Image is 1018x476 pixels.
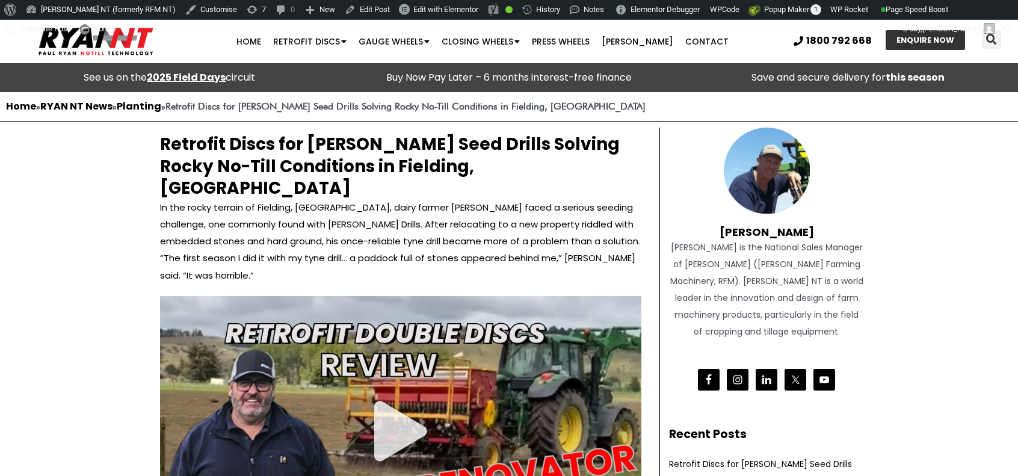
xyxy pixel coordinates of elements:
[6,100,646,112] span: » » »
[40,99,113,113] a: RYAN NT News
[669,214,864,239] h4: [PERSON_NAME]
[160,134,641,199] h2: Retrofit Discs for [PERSON_NAME] Seed Drills Solving Rocky No-Till Conditions in Fielding, [GEOGR...
[922,24,980,33] span: [PERSON_NAME]
[117,99,161,113] a: Planting
[669,426,864,444] h2: Recent Posts
[353,29,436,54] a: Gauge Wheels
[886,30,965,50] a: ENQUIRE NOW
[230,29,267,54] a: Home
[810,4,821,15] span: 1
[6,99,36,113] a: Home
[886,70,945,84] strong: this season
[36,23,156,60] img: Ryan NT logo
[794,36,872,46] a: 1800 792 668
[20,19,70,39] span: Duplicate Post
[685,69,1012,86] p: Save and secure delivery for
[896,36,954,44] span: ENQUIRE NOW
[147,70,226,84] a: 2025 Field Days
[596,29,679,54] a: [PERSON_NAME]
[165,100,646,112] strong: Retrofit Discs for [PERSON_NAME] Seed Drills Solving Rocky No-Till Conditions in Fielding, [GEOGR...
[436,29,526,54] a: Closing Wheels
[345,69,673,86] p: Buy Now Pay Later – 6 months interest-free finance
[669,239,864,340] div: [PERSON_NAME] is the National Sales Manager of [PERSON_NAME] ([PERSON_NAME] Farming Machinery, RF...
[94,19,116,39] span: Forms
[160,199,641,283] p: In the rocky terrain of Fielding, [GEOGRAPHIC_DATA], dairy farmer [PERSON_NAME] faced a serious s...
[679,29,735,54] a: Contact
[6,69,333,86] div: See us on the circuit
[413,5,478,14] span: Edit with Elementor
[374,401,427,462] div: Play Video about RYAN Discs on Duncan Seed Drills
[806,36,872,46] span: 1800 792 668
[505,6,513,13] div: Good
[898,19,999,39] a: G'day,
[982,30,1001,49] div: Search
[526,29,596,54] a: Press Wheels
[197,29,768,54] nav: Menu
[267,29,353,54] a: Retrofit Discs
